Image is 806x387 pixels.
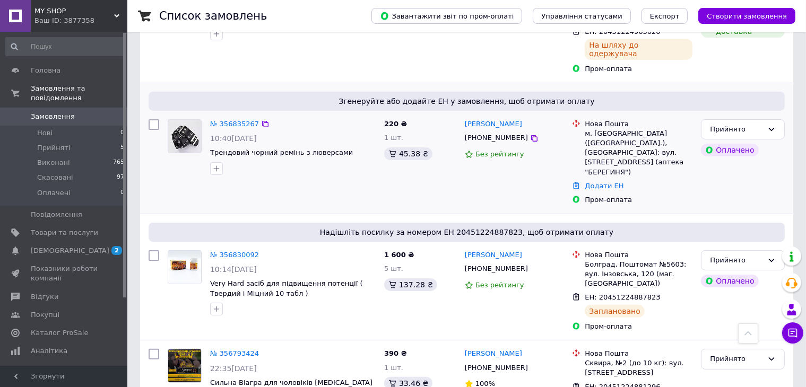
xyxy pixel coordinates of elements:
[31,210,82,219] span: Повідомлення
[701,275,758,287] div: Оплачено
[384,364,403,372] span: 1 шт.
[475,281,524,289] span: Без рейтингу
[585,260,692,289] div: Болград, Поштомат №5603: вул. Інзовська, 120 (маг. [GEOGRAPHIC_DATA])
[465,250,522,260] a: [PERSON_NAME]
[465,349,522,359] a: [PERSON_NAME]
[31,246,109,256] span: [DEMOGRAPHIC_DATA]
[31,66,60,75] span: Головна
[463,262,530,276] div: [PHONE_NUMBER]
[31,328,88,338] span: Каталог ProSale
[31,84,127,103] span: Замовлення та повідомлення
[31,346,67,356] span: Аналітика
[153,227,781,238] span: Надішліть посилку за номером ЕН 20451224887823, щоб отримати оплату
[168,250,202,284] a: Фото товару
[698,8,795,24] button: Створити замовлення
[384,251,414,259] span: 1 600 ₴
[782,322,803,344] button: Чат з покупцем
[642,8,688,24] button: Експорт
[585,182,623,190] a: Додати ЕН
[159,10,267,22] h1: Список замовлень
[31,112,75,121] span: Замовлення
[701,144,758,156] div: Оплачено
[710,124,763,135] div: Прийнято
[463,131,530,145] div: [PHONE_NUMBER]
[168,349,201,382] img: Фото товару
[650,12,680,20] span: Експорт
[117,173,124,182] span: 97
[710,354,763,365] div: Прийнято
[585,349,692,358] div: Нова Пошта
[113,158,124,168] span: 765
[688,12,795,20] a: Створити замовлення
[210,279,363,297] a: Very Hard засіб для підвищення потенції ( Твердий і Міцний 10 табл )
[384,278,437,291] div: 137.28 ₴
[585,358,692,377] div: Сквира, №2 (до 10 кг): вул. [STREET_ADDRESS]
[585,119,692,129] div: Нова Пошта
[475,150,524,158] span: Без рейтингу
[384,265,403,272] span: 5 шт.
[585,305,645,318] div: Заплановано
[707,12,787,20] span: Створити замовлення
[384,120,407,128] span: 220 ₴
[465,119,522,129] a: [PERSON_NAME]
[37,128,53,138] span: Нові
[34,16,127,25] div: Ваш ID: 3877358
[210,364,257,373] span: 22:35[DATE]
[168,120,201,153] img: Фото товару
[34,6,114,16] span: MY SHOP
[380,11,514,21] span: Завантажити звіт по пром-оплаті
[120,128,124,138] span: 0
[210,251,259,259] a: № 356830092
[585,293,660,301] span: ЕН: 20451224887823
[210,148,353,156] a: Трендовий чорний ремінь з люверсами
[585,28,660,36] span: ЕН: 20451224963620
[384,134,403,142] span: 1 шт.
[585,129,692,177] div: м. [GEOGRAPHIC_DATA] ([GEOGRAPHIC_DATA].), [GEOGRAPHIC_DATA]: вул. [STREET_ADDRESS] (аптека "БЕРЕ...
[168,251,201,284] img: Фото товару
[541,12,622,20] span: Управління статусами
[31,364,98,383] span: Управління сайтом
[37,188,71,198] span: Оплачені
[210,120,259,128] a: № 356835267
[585,64,692,74] div: Пром-оплата
[585,322,692,331] div: Пром-оплата
[585,250,692,260] div: Нова Пошта
[384,349,407,357] span: 390 ₴
[31,292,58,302] span: Відгуки
[371,8,522,24] button: Завантажити звіт по пром-оплаті
[120,188,124,198] span: 0
[5,37,125,56] input: Пошук
[37,158,70,168] span: Виконані
[31,310,59,320] span: Покупці
[37,143,70,153] span: Прийняті
[210,265,257,274] span: 10:14[DATE]
[31,264,98,283] span: Показники роботи компанії
[585,195,692,205] div: Пром-оплата
[111,246,122,255] span: 2
[463,361,530,375] div: [PHONE_NUMBER]
[168,349,202,383] a: Фото товару
[153,96,781,107] span: Згенеруйте або додайте ЕН у замовлення, щоб отримати оплату
[120,143,124,153] span: 5
[710,255,763,266] div: Прийнято
[384,147,432,160] div: 45.38 ₴
[31,228,98,238] span: Товари та послуги
[533,8,631,24] button: Управління статусами
[210,349,259,357] a: № 356793424
[210,134,257,143] span: 10:40[DATE]
[37,173,73,182] span: Скасовані
[168,119,202,153] a: Фото товару
[585,39,692,60] div: На шляху до одержувача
